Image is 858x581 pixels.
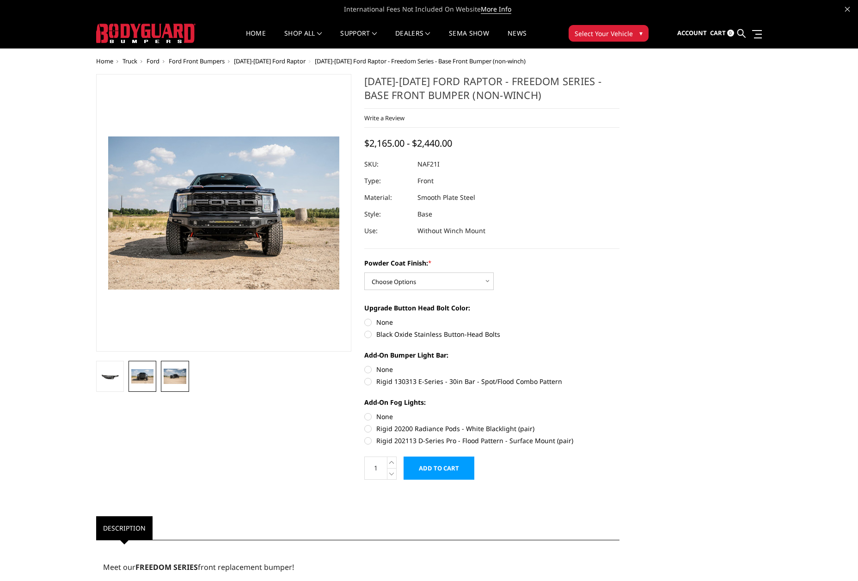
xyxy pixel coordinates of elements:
span: Select Your Vehicle [575,29,633,38]
dt: Style: [364,206,411,223]
label: None [364,365,619,374]
label: Upgrade Button Head Bolt Color: [364,303,619,313]
dt: Use: [364,223,411,239]
a: shop all [284,30,322,48]
span: Meet our front replacement bumper! [103,562,294,572]
label: Black Oxide Stainless Button-Head Bolts [364,329,619,339]
a: [DATE]-[DATE] Ford Raptor [234,57,306,65]
dd: Without Winch Mount [417,223,485,239]
label: Add-On Bumper Light Bar: [364,350,619,360]
a: More Info [481,5,511,14]
a: Support [340,30,377,48]
dd: Smooth Plate Steel [417,189,475,206]
span: 0 [727,30,734,37]
a: SEMA Show [449,30,489,48]
input: Add to Cart [404,457,474,480]
img: 2021-2025 Ford Raptor - Freedom Series - Base Front Bumper (non-winch) [131,369,153,384]
label: None [364,412,619,421]
dt: Material: [364,189,411,206]
dt: Type: [364,173,411,189]
span: Account [677,29,707,37]
label: Rigid 130313 E-Series - 30in Bar - Spot/Flood Combo Pattern [364,377,619,386]
dd: Front [417,173,434,189]
button: Select Your Vehicle [569,25,649,42]
a: News [508,30,527,48]
label: Powder Coat Finish: [364,258,619,268]
a: Truck [123,57,137,65]
span: [DATE]-[DATE] Ford Raptor - Freedom Series - Base Front Bumper (non-winch) [315,57,526,65]
label: Add-On Fog Lights: [364,397,619,407]
a: Dealers [395,30,430,48]
a: Account [677,21,707,46]
span: Cart [710,29,726,37]
dd: NAF21I [417,156,440,173]
iframe: Chat Widget [812,537,858,581]
a: Description [96,516,153,540]
a: Home [96,57,113,65]
a: 2021-2025 Ford Raptor - Freedom Series - Base Front Bumper (non-winch) [96,74,351,352]
a: Home [246,30,266,48]
img: BODYGUARD BUMPERS [96,24,196,43]
label: Rigid 20200 Radiance Pods - White Blacklight (pair) [364,424,619,433]
a: Ford Front Bumpers [169,57,225,65]
a: Ford [147,57,159,65]
label: None [364,317,619,327]
span: ▾ [639,28,643,38]
dt: SKU: [364,156,411,173]
a: Cart 0 [710,21,734,46]
dd: Base [417,206,432,223]
img: 2021-2025 Ford Raptor - Freedom Series - Base Front Bumper (non-winch) [164,369,186,383]
a: Write a Review [364,114,404,122]
label: Rigid 202113 D-Series Pro - Flood Pattern - Surface Mount (pair) [364,436,619,445]
img: 2021-2025 Ford Raptor - Freedom Series - Base Front Bumper (non-winch) [99,371,121,382]
span: $2,165.00 - $2,440.00 [364,137,452,149]
h1: [DATE]-[DATE] Ford Raptor - Freedom Series - Base Front Bumper (non-winch) [364,74,619,109]
strong: FREEDOM SERIES [135,562,198,572]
